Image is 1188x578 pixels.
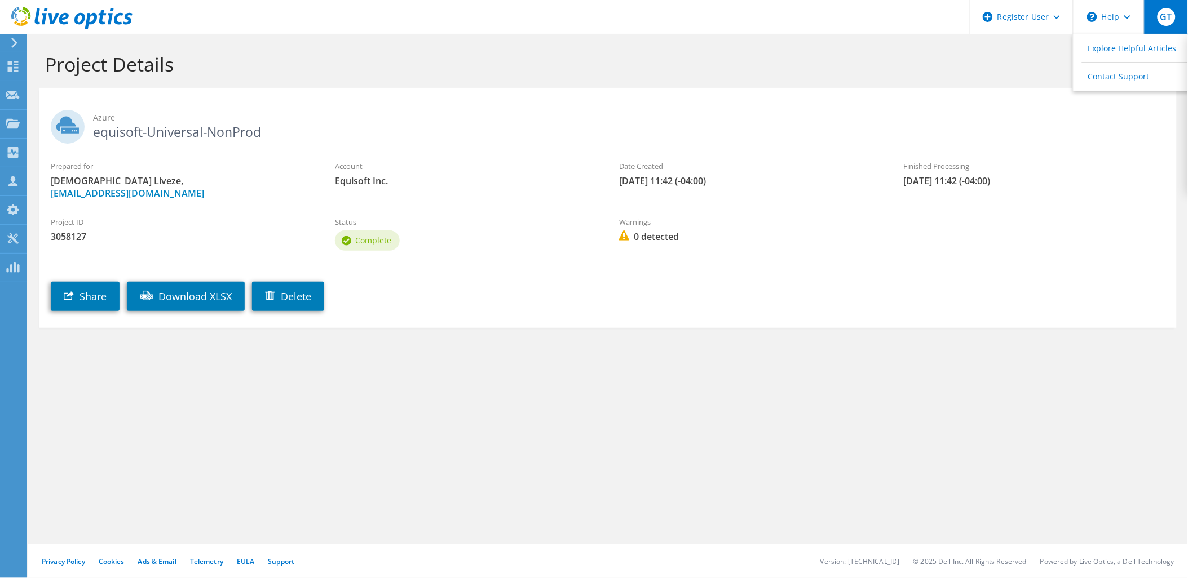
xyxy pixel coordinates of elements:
span: [DEMOGRAPHIC_DATA] Liveze, [51,175,312,199]
span: Equisoft Inc. [335,175,597,187]
span: [DATE] 11:42 (-04:00) [904,175,1165,187]
h1: Project Details [45,52,1165,76]
span: 3058127 [51,230,312,243]
a: Download XLSX [127,282,245,311]
a: Share [51,282,120,311]
span: [DATE] 11:42 (-04:00) [619,175,881,187]
a: Delete [252,282,324,311]
label: Project ID [51,216,312,228]
a: Privacy Policy [42,557,85,566]
label: Finished Processing [904,161,1165,172]
label: Date Created [619,161,881,172]
span: Complete [355,235,391,246]
a: Ads & Email [138,557,176,566]
li: Version: [TECHNICAL_ID] [820,557,900,566]
label: Status [335,216,597,228]
label: Warnings [619,216,881,228]
span: GT [1158,8,1176,26]
li: Powered by Live Optics, a Dell Technology [1040,557,1174,566]
li: © 2025 Dell Inc. All Rights Reserved [913,557,1027,566]
a: Cookies [99,557,125,566]
label: Account [335,161,597,172]
a: [EMAIL_ADDRESS][DOMAIN_NAME] [51,187,204,199]
svg: \n [1087,12,1097,22]
a: Telemetry [190,557,223,566]
h2: equisoft-Universal-NonProd [51,110,1165,138]
label: Prepared for [51,161,312,172]
a: Support [268,557,294,566]
span: 0 detected [619,230,881,243]
a: EULA [237,557,254,566]
span: Azure [93,112,1165,124]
